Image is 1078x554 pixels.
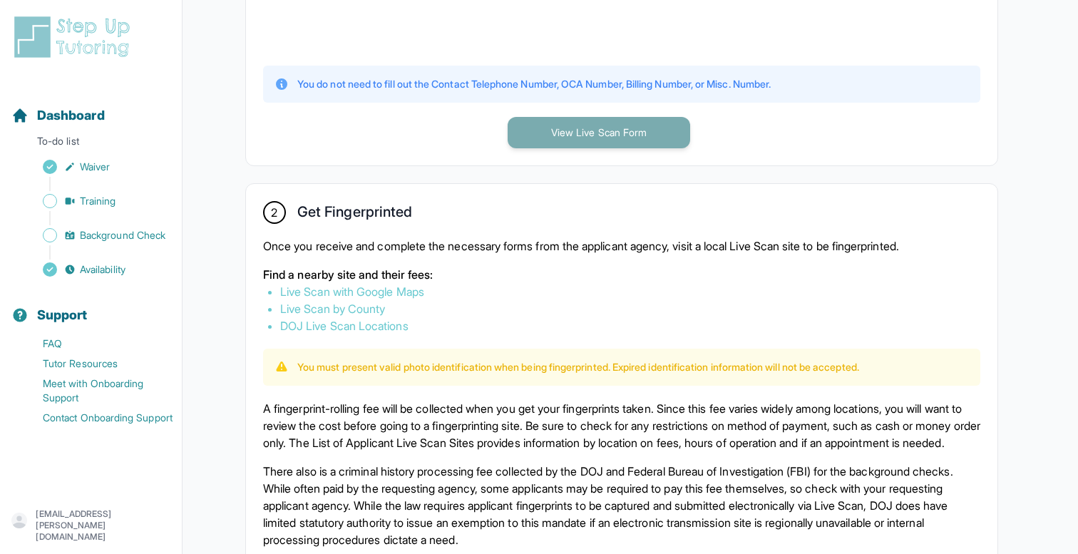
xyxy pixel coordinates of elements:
[37,305,88,325] span: Support
[11,260,182,279] a: Availability
[263,237,980,255] p: Once you receive and complete the necessary forms from the applicant agency, visit a local Live S...
[37,106,105,125] span: Dashboard
[80,228,165,242] span: Background Check
[11,374,182,408] a: Meet with Onboarding Support
[263,266,980,283] p: Find a nearby site and their fees:
[11,14,138,60] img: logo
[280,302,385,316] a: Live Scan by County
[11,508,170,543] button: [EMAIL_ADDRESS][PERSON_NAME][DOMAIN_NAME]
[508,125,690,139] a: View Live Scan Form
[80,160,110,174] span: Waiver
[11,408,182,428] a: Contact Onboarding Support
[263,400,980,451] p: A fingerprint-rolling fee will be collected when you get your fingerprints taken. Since this fee ...
[280,319,409,333] a: DOJ Live Scan Locations
[297,77,771,91] p: You do not need to fill out the Contact Telephone Number, OCA Number, Billing Number, or Misc. Nu...
[36,508,170,543] p: [EMAIL_ADDRESS][PERSON_NAME][DOMAIN_NAME]
[11,225,182,245] a: Background Check
[280,284,424,299] a: Live Scan with Google Maps
[80,194,116,208] span: Training
[80,262,125,277] span: Availability
[263,463,980,548] p: There also is a criminal history processing fee collected by the DOJ and Federal Bureau of Invest...
[6,134,176,154] p: To-do list
[11,157,182,177] a: Waiver
[297,360,859,374] p: You must present valid photo identification when being fingerprinted. Expired identification info...
[6,83,176,131] button: Dashboard
[6,282,176,331] button: Support
[11,334,182,354] a: FAQ
[271,204,277,221] span: 2
[297,203,412,226] h2: Get Fingerprinted
[11,106,105,125] a: Dashboard
[11,191,182,211] a: Training
[508,117,690,148] button: View Live Scan Form
[11,354,182,374] a: Tutor Resources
